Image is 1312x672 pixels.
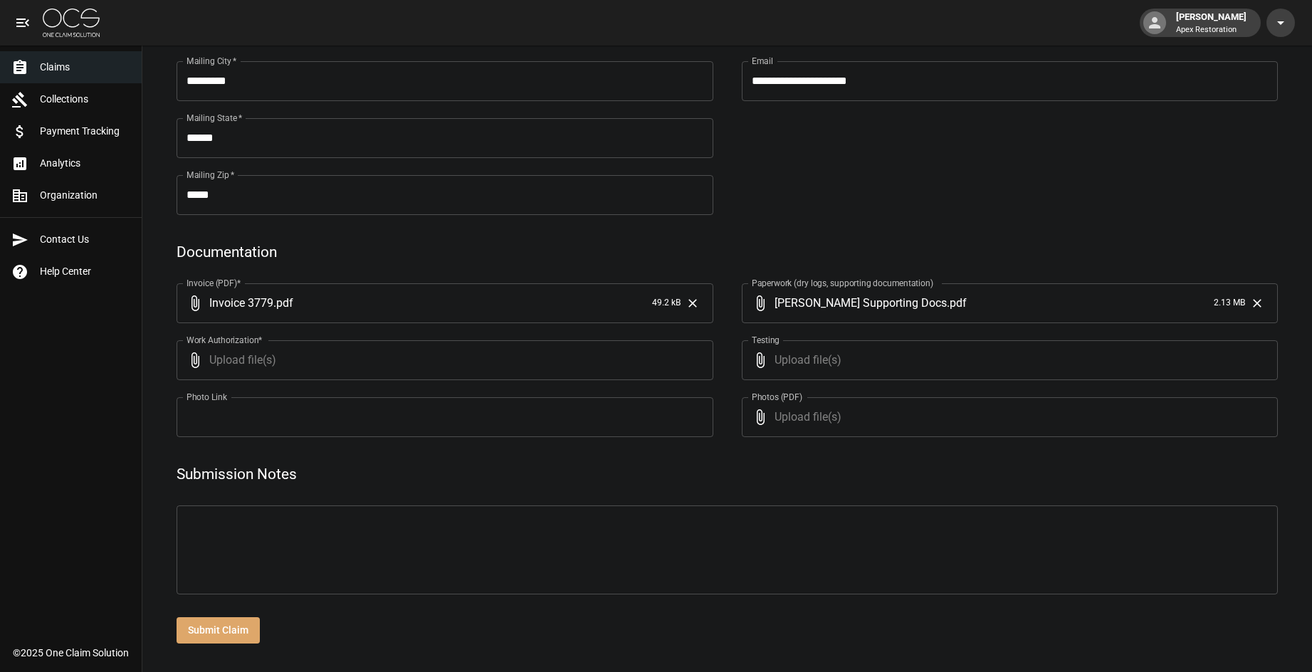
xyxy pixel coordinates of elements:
[775,397,1240,437] span: Upload file(s)
[13,646,129,660] div: © 2025 One Claim Solution
[947,295,967,311] span: . pdf
[752,55,773,67] label: Email
[40,264,130,279] span: Help Center
[40,60,130,75] span: Claims
[652,296,681,310] span: 49.2 kB
[43,9,100,37] img: ocs-logo-white-transparent.png
[1170,10,1252,36] div: [PERSON_NAME]
[187,112,242,124] label: Mailing State
[177,617,260,644] button: Submit Claim
[187,334,263,346] label: Work Authorization*
[187,55,237,67] label: Mailing City
[40,156,130,171] span: Analytics
[187,277,241,289] label: Invoice (PDF)*
[682,293,703,314] button: Clear
[775,340,1240,380] span: Upload file(s)
[209,295,273,311] span: Invoice 3779
[40,232,130,247] span: Contact Us
[752,391,802,403] label: Photos (PDF)
[40,188,130,203] span: Organization
[40,124,130,139] span: Payment Tracking
[775,295,947,311] span: [PERSON_NAME] Supporting Docs
[9,9,37,37] button: open drawer
[40,92,130,107] span: Collections
[187,169,235,181] label: Mailing Zip
[752,277,933,289] label: Paperwork (dry logs, supporting documentation)
[1247,293,1268,314] button: Clear
[209,340,675,380] span: Upload file(s)
[187,391,227,403] label: Photo Link
[1176,24,1247,36] p: Apex Restoration
[1214,296,1245,310] span: 2.13 MB
[273,295,293,311] span: . pdf
[752,334,780,346] label: Testing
